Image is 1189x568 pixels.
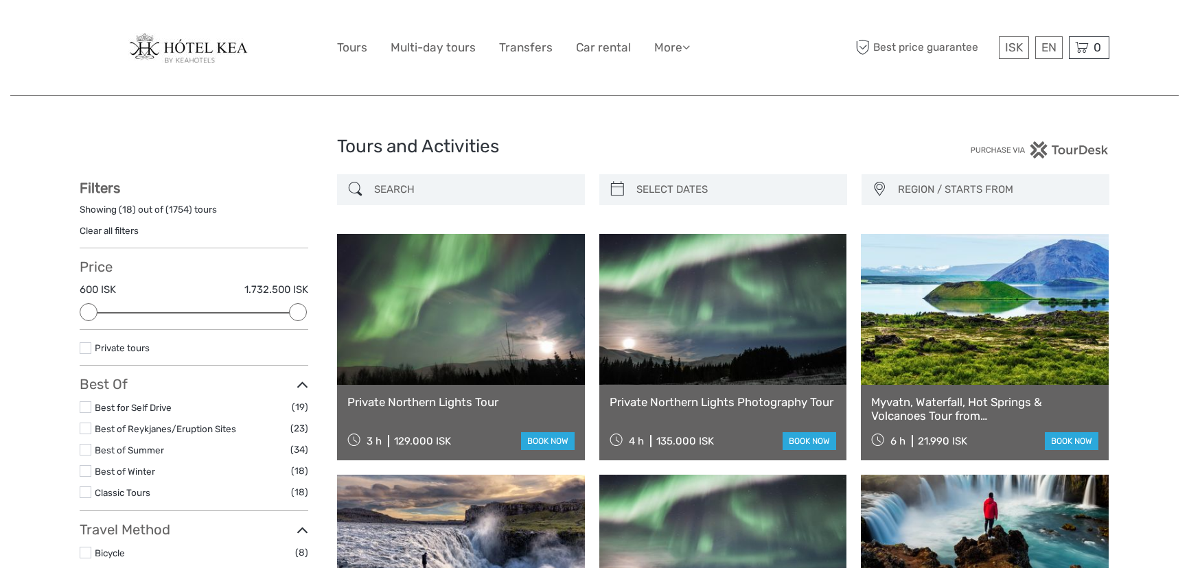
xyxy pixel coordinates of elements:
[629,435,644,447] span: 4 h
[122,203,132,216] label: 18
[95,487,150,498] a: Classic Tours
[290,421,308,436] span: (23)
[128,33,260,63] img: 141-ff6c57a7-291f-4a61-91e4-c46f458f029f_logo_big.jpg
[369,178,578,202] input: SEARCH
[337,136,852,158] h1: Tours and Activities
[80,283,116,297] label: 600 ISK
[394,435,451,447] div: 129.000 ISK
[1092,40,1103,54] span: 0
[244,283,308,297] label: 1.732.500 ISK
[890,435,905,447] span: 6 h
[521,432,575,450] a: book now
[391,38,476,58] a: Multi-day tours
[95,466,155,477] a: Best of Winter
[1045,432,1098,450] a: book now
[295,545,308,560] span: (8)
[80,376,308,392] h3: Best Of
[1005,40,1023,54] span: ISK
[367,435,382,447] span: 3 h
[95,445,164,455] a: Best of Summer
[337,38,367,58] a: Tours
[892,178,1103,201] button: REGION / STARTS FROM
[292,399,308,415] span: (19)
[95,423,236,434] a: Best of Reykjanes/Eruption Sites
[499,38,553,58] a: Transfers
[169,203,189,216] label: 1754
[291,463,308,479] span: (18)
[1035,36,1063,59] div: EN
[80,180,120,196] strong: Filters
[95,342,150,353] a: Private tours
[654,38,690,58] a: More
[291,484,308,500] span: (18)
[95,547,125,558] a: Bicycle
[631,178,840,202] input: SELECT DATES
[656,435,714,447] div: 135.000 ISK
[576,38,631,58] a: Car rental
[95,402,172,413] a: Best for Self Drive
[918,435,967,447] div: 21.990 ISK
[783,432,836,450] a: book now
[80,259,308,275] h3: Price
[871,395,1098,423] a: Myvatn, Waterfall, Hot Springs & Volcanoes Tour from [GEOGRAPHIC_DATA]
[80,521,308,538] h3: Travel Method
[80,225,139,236] a: Clear all filters
[970,141,1109,158] img: PurchaseViaTourDesk.png
[80,203,308,224] div: Showing ( ) out of ( ) tours
[852,36,995,59] span: Best price guarantee
[347,395,575,409] a: Private Northern Lights Tour
[290,442,308,458] span: (34)
[610,395,837,409] a: Private Northern Lights Photography Tour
